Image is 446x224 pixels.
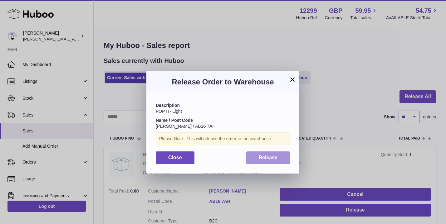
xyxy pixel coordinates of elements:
[156,118,193,123] strong: Name / Post Code
[156,151,194,164] button: Close
[259,155,278,160] span: Release
[156,103,180,108] strong: Description
[156,132,290,145] div: Please Note : This will release the order to the warehouse
[168,155,182,160] span: Close
[156,77,290,87] h3: Release Order to Warehouse
[156,124,215,129] span: [PERSON_NAME] / AB16 7AH
[246,151,290,164] button: Release
[156,109,182,114] span: POP IT- Light
[289,76,296,83] button: ×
